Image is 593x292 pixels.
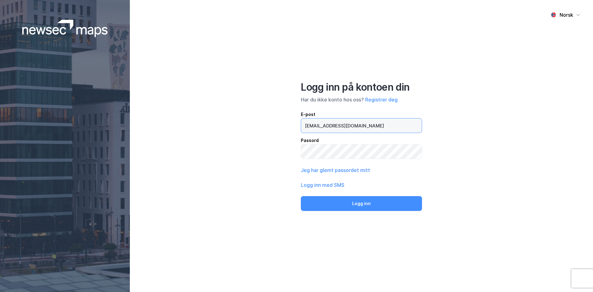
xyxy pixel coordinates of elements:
div: Passord [301,137,422,144]
div: E-post [301,111,422,118]
div: Kontrollprogram for chat [562,262,593,292]
iframe: Chat Widget [562,262,593,292]
div: Har du ikke konto hos oss? [301,96,422,103]
div: Logg inn på kontoen din [301,81,422,93]
button: Jeg har glemt passordet mitt [301,166,370,174]
button: Logg inn [301,196,422,211]
img: logoWhite.bf58a803f64e89776f2b079ca2356427.svg [22,20,108,37]
button: Logg inn med SMS [301,181,344,189]
button: Registrer deg [365,96,398,103]
div: Norsk [560,11,573,19]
